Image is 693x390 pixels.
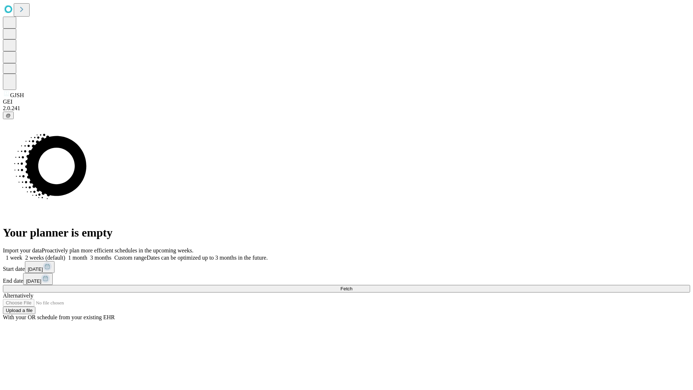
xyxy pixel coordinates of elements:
span: 1 month [68,255,87,261]
button: @ [3,112,14,119]
span: [DATE] [26,278,41,284]
span: @ [6,113,11,118]
span: 3 months [90,255,112,261]
button: Fetch [3,285,690,292]
div: 2.0.241 [3,105,690,112]
span: Dates can be optimized up to 3 months in the future. [147,255,267,261]
span: Fetch [340,286,352,291]
span: [DATE] [28,266,43,272]
span: Proactively plan more efficient schedules in the upcoming weeks. [42,247,193,253]
div: Start date [3,261,690,273]
span: Alternatively [3,292,33,299]
button: [DATE] [23,273,53,285]
span: 2 weeks (default) [25,255,65,261]
span: 1 week [6,255,22,261]
span: Custom range [114,255,147,261]
span: With your OR schedule from your existing EHR [3,314,115,320]
span: GJSH [10,92,24,98]
button: Upload a file [3,307,35,314]
div: End date [3,273,690,285]
button: [DATE] [25,261,55,273]
span: Import your data [3,247,42,253]
div: GEI [3,99,690,105]
h1: Your planner is empty [3,226,690,239]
